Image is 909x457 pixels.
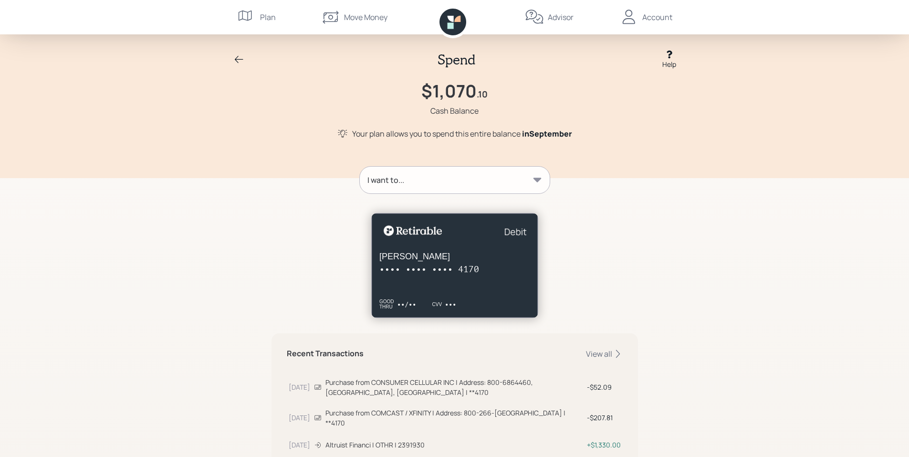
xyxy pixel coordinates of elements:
[642,11,672,23] div: Account
[289,413,310,423] div: [DATE]
[421,81,477,101] h1: $1,070
[438,52,475,68] h2: Spend
[325,440,583,450] div: Altruist Financi | OTHR | 2391930
[287,349,364,358] h5: Recent Transactions
[587,440,621,450] div: $1,330.00
[586,349,623,359] div: View all
[352,128,572,139] div: Your plan allows you to spend this entire balance
[430,105,479,117] div: Cash Balance
[325,377,583,397] div: Purchase from CONSUMER CELLULAR INC | Address: 800-6864460, [GEOGRAPHIC_DATA], [GEOGRAPHIC_DATA] ...
[587,413,621,423] div: $207.81
[289,382,310,392] div: [DATE]
[344,11,387,23] div: Move Money
[548,11,574,23] div: Advisor
[367,174,404,186] div: I want to...
[587,382,621,392] div: $52.09
[260,11,276,23] div: Plan
[662,59,676,69] div: Help
[289,440,310,450] div: [DATE]
[477,89,488,100] h4: .10
[522,128,572,139] span: in September
[325,408,583,428] div: Purchase from COMCAST / XFINITY | Address: 800-266-[GEOGRAPHIC_DATA] | **4170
